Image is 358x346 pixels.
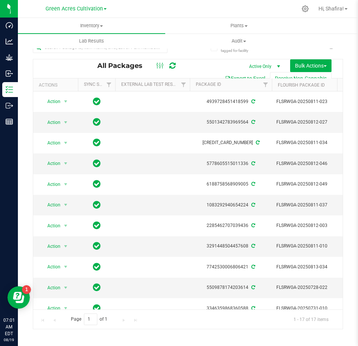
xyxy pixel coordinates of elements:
span: Action [41,200,61,210]
span: Action [41,158,61,169]
a: Plants [165,18,313,34]
div: 4939728451418599 [189,98,273,105]
iframe: Resource center unread badge [22,285,31,294]
a: Flourish Package ID [278,82,325,88]
span: In Sync [93,262,101,272]
span: In Sync [93,282,101,293]
span: Sync from Compliance System [250,223,255,228]
span: Sync from Compliance System [255,140,260,145]
div: 3346359868360588 [189,305,273,312]
inline-svg: Outbound [6,102,13,109]
span: select [61,117,70,128]
span: Sync from Compliance System [250,99,255,104]
span: In Sync [93,200,101,210]
a: Filter [103,78,115,91]
input: 1 [84,314,97,325]
div: 5778605515011336 [189,160,273,167]
span: Sync from Compliance System [250,119,255,125]
span: In Sync [93,117,101,127]
span: Sync from Compliance System [250,181,255,187]
div: Manage settings [301,5,310,12]
div: 2285462707039436 [189,222,273,229]
div: 7742530006806421 [189,264,273,271]
span: Sync from Compliance System [250,161,255,166]
span: Action [41,96,61,107]
div: 5501342783969564 [189,119,273,126]
inline-svg: Reports [6,118,13,125]
span: FLSRWGA-20250812-003 [276,222,349,229]
a: Sync Status [84,82,113,87]
a: Filter [260,78,272,91]
span: Sync from Compliance System [250,202,255,208]
span: select [61,200,70,210]
span: Action [41,117,61,128]
span: Sync from Compliance System [250,264,255,269]
span: select [61,138,70,148]
button: Receive Non-Cannabis [270,72,332,85]
span: FLSRWGA-20250811-010 [276,243,349,250]
button: Export to Excel [220,72,270,85]
span: FLSRWGA-20250811-034 [276,139,349,146]
div: 3291448504457608 [189,243,273,250]
span: In Sync [93,96,101,107]
span: FLSRWGA-20250812-049 [276,181,349,188]
span: Sync from Compliance System [250,243,255,249]
span: Action [41,303,61,314]
a: Audit [165,33,313,49]
span: In Sync [93,158,101,169]
span: Page of 1 [65,314,114,325]
button: Bulk Actions [290,59,332,72]
span: select [61,96,70,107]
inline-svg: Grow [6,54,13,61]
span: Sync from Compliance System [250,306,255,311]
span: select [61,241,70,252]
span: FLSRWGA-20250731-010 [276,305,349,312]
span: FLSRWGA-20250812-046 [276,160,349,167]
inline-svg: Inbound [6,70,13,77]
div: Actions [39,82,75,88]
span: FLSRWGA-20250728-022 [276,284,349,291]
span: In Sync [93,241,101,251]
span: select [61,262,70,272]
span: In Sync [93,137,101,148]
div: 1083292940654224 [189,202,273,209]
span: Green Acres Cultivation [45,6,103,12]
inline-svg: Inventory [6,86,13,93]
span: Action [41,262,61,272]
p: 08/19 [3,337,15,343]
span: Lab Results [69,38,114,44]
span: Audit [166,38,312,44]
span: select [61,283,70,293]
span: All Packages [97,62,150,70]
span: Inventory [18,22,165,29]
a: Filter [178,78,190,91]
span: FLSRWGA-20250812-027 [276,119,349,126]
span: In Sync [93,220,101,231]
div: [CREDIT_CARD_NUMBER] [189,139,273,146]
span: Action [41,283,61,293]
span: Action [41,221,61,231]
iframe: Resource center [7,286,30,309]
div: 5509878174203614 [189,284,273,291]
p: 07:01 AM EDT [3,317,15,337]
span: select [61,303,70,314]
span: 1 - 17 of 17 items [288,314,335,325]
span: Action [41,179,61,190]
span: In Sync [93,179,101,189]
a: Inventory [18,18,165,34]
span: In Sync [93,303,101,314]
a: Lab Results [18,33,165,49]
div: 6188758568909005 [189,181,273,188]
span: Hi, Shafira! [318,6,344,12]
span: Bulk Actions [295,63,327,69]
span: FLSRWGA-20250811-023 [276,98,349,105]
span: Sync from Compliance System [250,285,255,290]
span: select [61,221,70,231]
a: External Lab Test Result [121,82,180,87]
span: FLSRWGA-20250811-037 [276,202,349,209]
span: Action [41,138,61,148]
span: select [61,158,70,169]
inline-svg: Dashboard [6,22,13,29]
span: FLSRWGA-20250813-034 [276,264,349,271]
